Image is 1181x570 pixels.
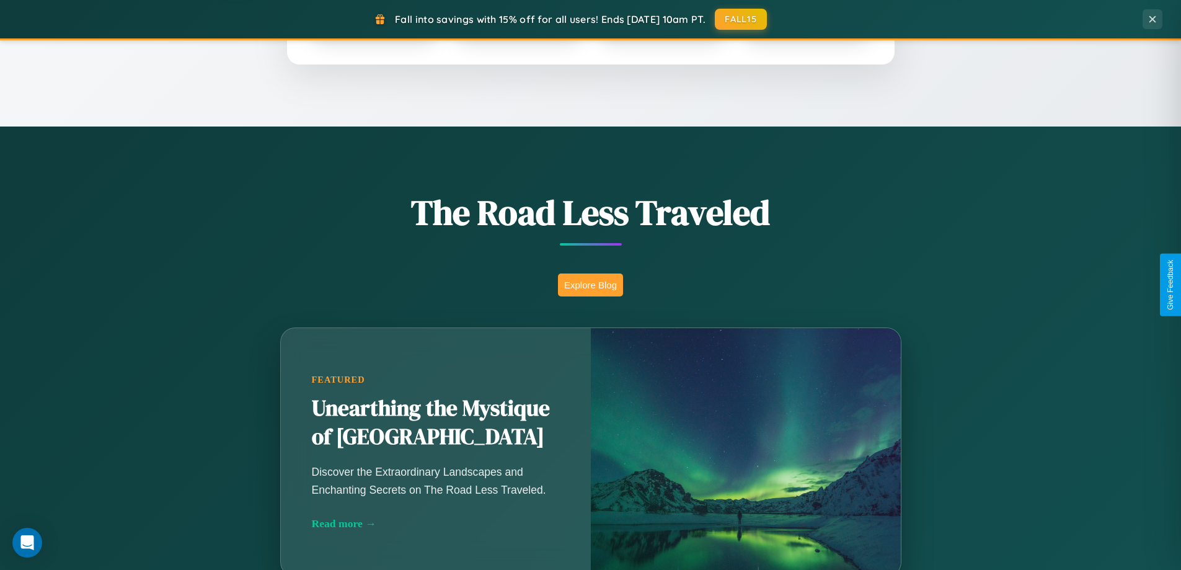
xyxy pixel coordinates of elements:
div: Give Feedback [1166,260,1175,310]
button: Explore Blog [558,274,623,296]
h2: Unearthing the Mystique of [GEOGRAPHIC_DATA] [312,394,560,452]
div: Read more → [312,517,560,530]
h1: The Road Less Traveled [219,189,963,236]
p: Discover the Extraordinary Landscapes and Enchanting Secrets on The Road Less Traveled. [312,463,560,498]
div: Open Intercom Messenger [12,528,42,558]
button: FALL15 [715,9,767,30]
span: Fall into savings with 15% off for all users! Ends [DATE] 10am PT. [395,13,706,25]
div: Featured [312,375,560,385]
